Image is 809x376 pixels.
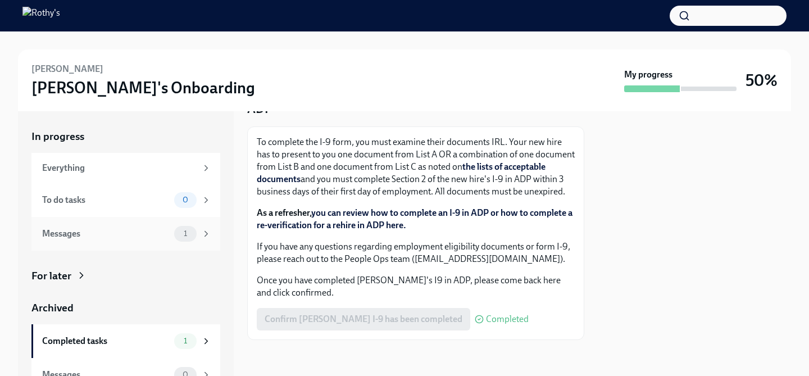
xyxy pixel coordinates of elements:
strong: My progress [624,69,672,81]
a: you can review how to complete an I-9 in ADP or how to complete a re-verification for a rehire in... [257,207,572,230]
span: 0 [176,196,195,204]
h3: 50% [746,70,778,90]
span: Completed [486,315,529,324]
p: If you have any questions regarding employment eligibility documents or form I-9, please reach ou... [257,241,575,265]
p: To complete the I-9 form, you must examine their documents IRL. Your new hire has to present to y... [257,136,575,198]
a: For later [31,269,220,283]
a: Everything [31,153,220,183]
h6: [PERSON_NAME] [31,63,103,75]
p: Once you have completed [PERSON_NAME]'s I9 in ADP, please come back here and click confirmed. [257,274,575,299]
h3: [PERSON_NAME]'s Onboarding [31,78,255,98]
div: To do tasks [42,194,170,206]
span: 1 [177,337,194,345]
div: Messages [42,228,170,240]
a: In progress [31,129,220,144]
a: Archived [31,301,220,315]
img: Rothy's [22,7,60,25]
a: Messages1 [31,217,220,251]
strong: As a refresher, [257,207,572,230]
div: Everything [42,162,197,174]
a: To do tasks0 [31,183,220,217]
div: For later [31,269,71,283]
div: Completed tasks [42,335,170,347]
span: 1 [177,229,194,238]
a: Completed tasks1 [31,324,220,358]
